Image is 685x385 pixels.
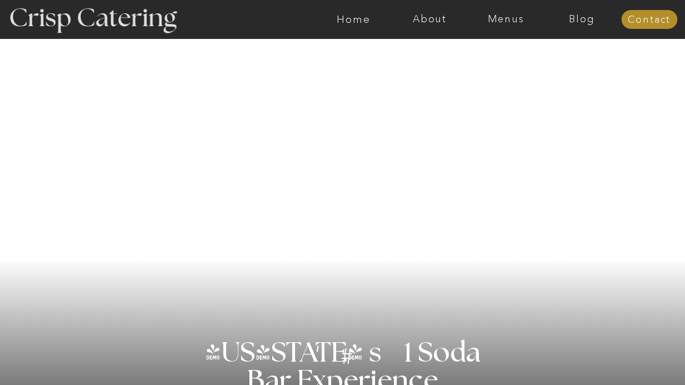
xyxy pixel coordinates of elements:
h3: ' [295,339,341,367]
a: Blog [544,14,620,25]
a: Contact [621,14,677,26]
a: Home [316,14,392,25]
a: About [392,14,468,25]
h3: # [317,345,380,378]
a: Menus [468,14,544,25]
